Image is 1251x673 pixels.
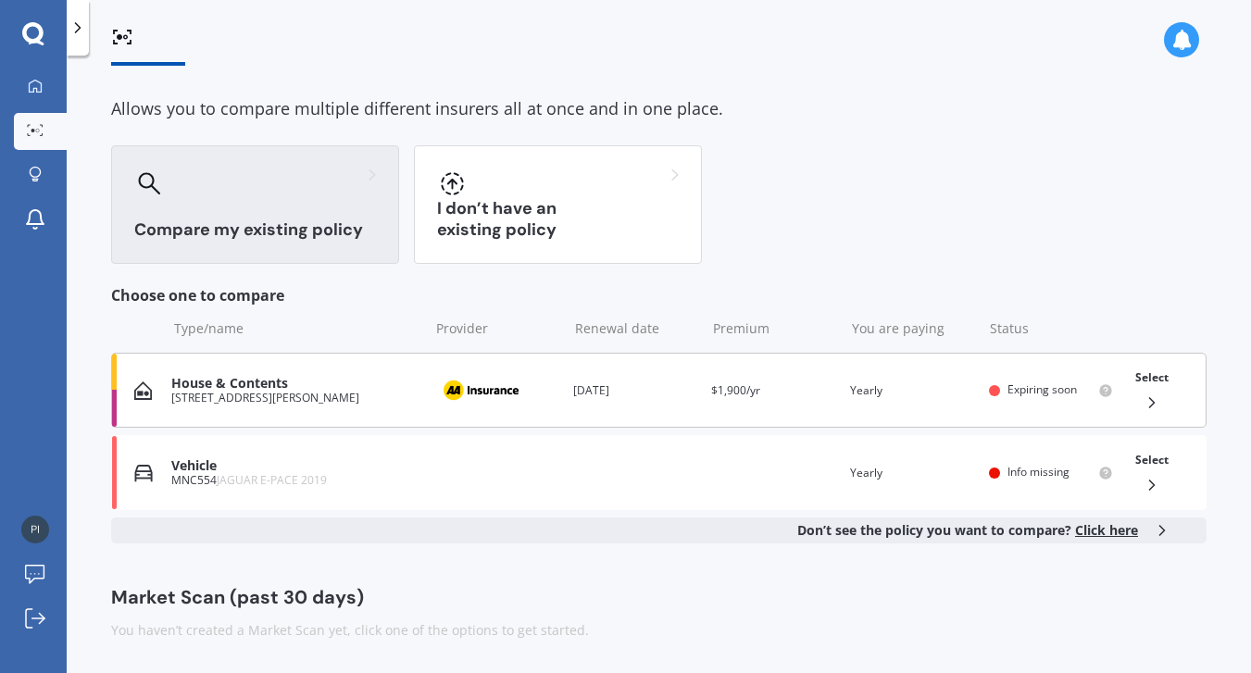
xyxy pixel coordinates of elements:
div: You are paying [852,319,976,338]
div: Type/name [174,319,421,338]
img: House & Contents [134,381,152,400]
div: Provider [436,319,560,338]
span: Select [1135,452,1169,467]
div: [STREET_ADDRESS][PERSON_NAME] [171,392,419,405]
div: Status [990,319,1114,338]
div: [DATE] [573,381,697,400]
img: 8b2dc1ccaf5c2cf07aa3f437d5142d2d [21,516,49,543]
span: JAGUAR E-PACE 2019 [217,472,327,488]
div: MNC554 [171,474,419,487]
div: Premium [713,319,837,338]
div: Renewal date [575,319,699,338]
span: Expiring soon [1007,381,1077,397]
h3: Compare my existing policy [134,219,376,241]
div: Choose one to compare [111,286,1207,305]
div: House & Contents [171,376,419,392]
div: You haven’t created a Market Scan yet, click one of the options to get started. [111,621,1207,640]
span: Info missing [1007,464,1070,480]
span: $1,900/yr [711,382,760,398]
div: Vehicle [171,458,419,474]
span: Click here [1075,521,1138,539]
div: Market Scan (past 30 days) [111,588,1207,606]
div: Yearly [850,381,974,400]
img: Vehicle [134,464,153,482]
img: AA [434,373,527,408]
span: Select [1135,369,1169,385]
b: Don’t see the policy you want to compare? [797,521,1138,540]
h3: I don’t have an existing policy [437,198,679,241]
div: Allows you to compare multiple different insurers all at once and in one place. [111,95,1207,123]
div: Yearly [850,464,974,482]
